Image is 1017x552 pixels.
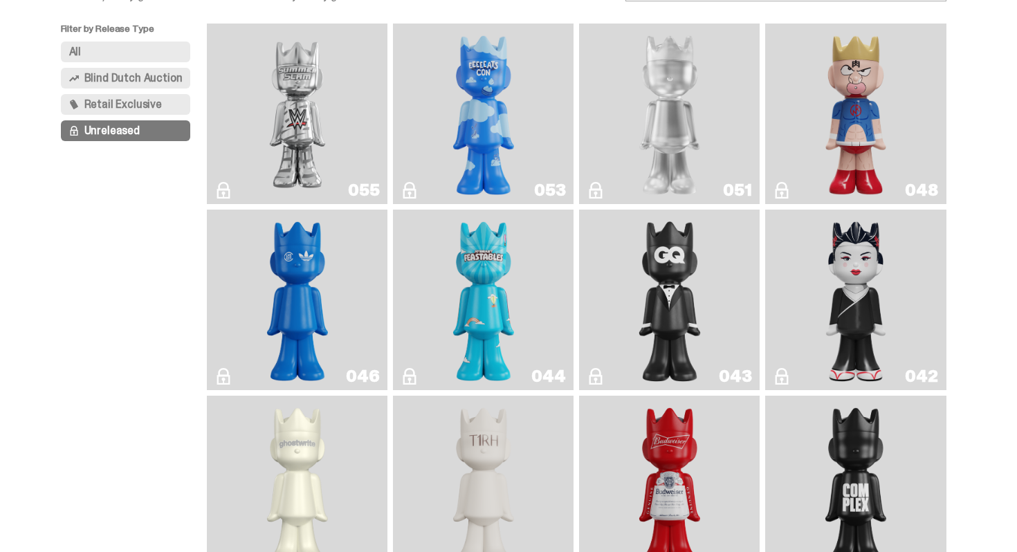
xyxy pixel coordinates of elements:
div: 048 [905,182,937,199]
div: 046 [346,368,379,385]
div: 051 [723,182,751,199]
a: ghooooost [401,29,565,199]
span: Retail Exclusive [84,99,162,110]
button: Retail Exclusive [61,94,191,115]
a: ComplexCon HK [215,215,379,385]
div: 044 [531,368,565,385]
img: ghooooost [447,29,520,199]
p: Filter by Release Type [61,24,208,42]
img: LLLoyalty [633,29,706,199]
a: Black Tie [587,215,751,385]
img: Feastables [447,215,520,385]
img: Black Tie [633,215,706,385]
div: 043 [719,368,751,385]
div: 055 [348,182,379,199]
span: Unreleased [84,125,140,136]
a: Kinnikuman [773,29,937,199]
a: I Was There SummerSlam [215,29,379,199]
span: Blind Dutch Auction [84,73,183,84]
button: All [61,42,191,62]
div: 053 [534,182,565,199]
img: ComplexCon HK [261,215,334,385]
button: Unreleased [61,120,191,141]
a: Sei Less [773,215,937,385]
div: 042 [905,368,937,385]
button: Blind Dutch Auction [61,68,191,89]
img: Kinnikuman [819,29,892,199]
span: All [69,46,82,57]
a: LLLoyalty [587,29,751,199]
a: Feastables [401,215,565,385]
img: I Was There SummerSlam [230,29,365,199]
img: Sei Less [819,215,892,385]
